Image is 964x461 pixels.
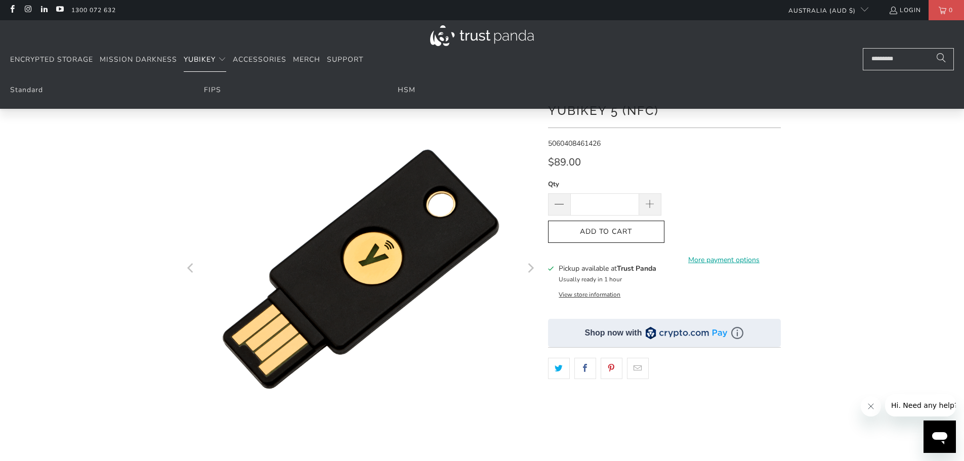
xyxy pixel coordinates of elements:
iframe: Reviews Widget [548,397,781,430]
a: Share this on Twitter [548,358,570,379]
a: Support [327,48,363,72]
span: Merch [293,55,320,64]
summary: YubiKey [184,48,226,72]
small: Usually ready in 1 hour [559,275,622,283]
a: Trust Panda Australia on LinkedIn [39,6,48,14]
a: Mission Darkness [100,48,177,72]
span: 5060408461426 [548,139,601,148]
span: Accessories [233,55,286,64]
a: Standard [10,85,43,95]
a: FIPS [204,85,221,95]
iframe: Button to launch messaging window [924,421,956,453]
a: 1300 072 632 [71,5,116,16]
span: YubiKey [184,55,216,64]
a: Email this to a friend [627,358,649,379]
span: Support [327,55,363,64]
label: Qty [548,179,661,190]
img: Trust Panda Australia [430,25,534,46]
span: $89.00 [548,155,581,169]
div: Shop now with [585,327,642,339]
nav: Translation missing: en.navigation.header.main_nav [10,48,363,72]
a: Trust Panda Australia on Facebook [8,6,16,14]
span: Mission Darkness [100,55,177,64]
iframe: Message from company [885,394,956,416]
a: Share this on Facebook [574,358,596,379]
span: Hi. Need any help? [6,7,73,15]
button: Search [929,48,954,70]
h1: YubiKey 5 (NFC) [548,100,781,120]
a: Trust Panda Australia on YouTube [55,6,64,14]
b: Trust Panda [617,264,656,273]
button: Previous [183,92,199,446]
a: Encrypted Storage [10,48,93,72]
a: More payment options [667,255,781,266]
a: Trust Panda Australia on Instagram [23,6,32,14]
span: Encrypted Storage [10,55,93,64]
button: Next [522,92,538,446]
button: View store information [559,290,620,299]
input: Search... [863,48,954,70]
button: Add to Cart [548,221,664,243]
a: Accessories [233,48,286,72]
a: HSM [398,85,415,95]
iframe: Close message [861,396,881,416]
a: Share this on Pinterest [601,358,622,379]
span: Add to Cart [559,228,654,236]
h3: Pickup available at [559,263,656,274]
a: Merch [293,48,320,72]
a: YubiKey 5 (NFC) - Trust Panda [184,92,538,446]
a: Login [889,5,921,16]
